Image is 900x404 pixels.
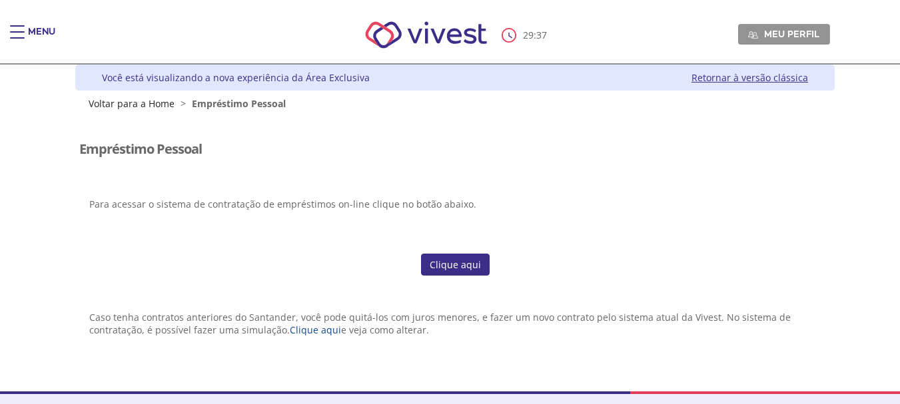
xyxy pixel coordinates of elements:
span: Meu perfil [764,28,819,40]
span: > [177,97,189,110]
a: Clique aqui [421,254,490,276]
section: <span lang="pt-BR" dir="ltr">Visualizador do Conteúdo da Web</span> [79,122,831,240]
a: Voltar para a Home [89,97,175,110]
p: Para acessar o sistema de contratação de empréstimos on-line clique no botão abaixo. [89,185,821,210]
section: <span lang="pt-BR" dir="ltr">Visualizador do Conteúdo da Web</span> 1 [79,289,831,366]
a: Clique aqui [290,323,341,336]
div: Menu [28,25,55,52]
span: 37 [536,29,547,41]
p: Caso tenha contratos anteriores do Santander, você pode quitá-los com juros menores, e fazer um n... [89,311,821,336]
div: Você está visualizando a nova experiência da Área Exclusiva [102,71,370,84]
h3: Empréstimo Pessoal [79,142,202,156]
span: Empréstimo Pessoal [192,97,286,110]
span: 29 [523,29,534,41]
section: <span lang="pt-BR" dir="ltr">CMCorp</span> [79,254,831,276]
div: : [502,28,550,43]
a: Retornar à versão clássica [691,71,808,84]
img: Vivest [350,7,502,63]
img: Meu perfil [748,30,758,40]
div: Vivest [65,65,835,391]
a: Meu perfil [738,24,830,44]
